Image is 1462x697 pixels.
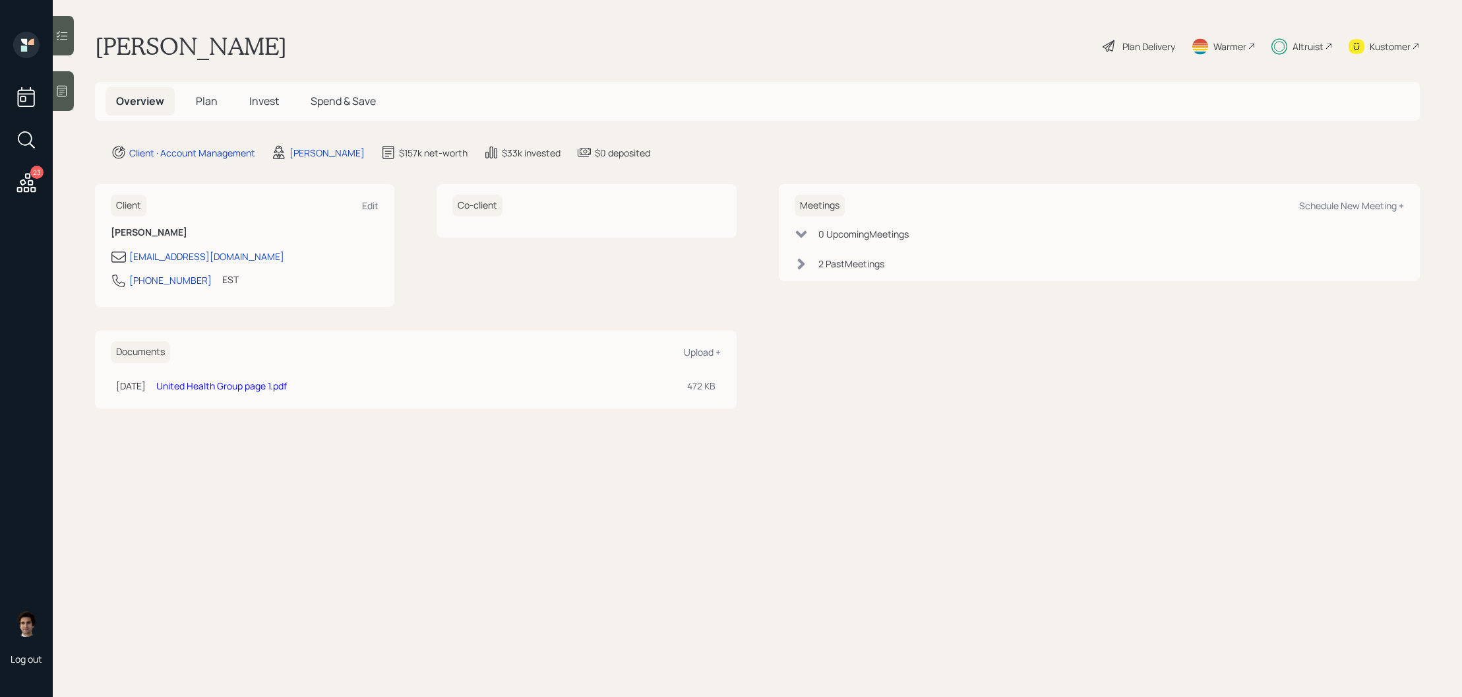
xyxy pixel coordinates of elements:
[129,273,212,287] div: [PHONE_NUMBER]
[399,146,468,160] div: $157k net-worth
[111,227,379,238] h6: [PERSON_NAME]
[687,379,716,393] div: 472 KB
[111,341,170,363] h6: Documents
[129,249,284,263] div: [EMAIL_ADDRESS][DOMAIN_NAME]
[1213,40,1246,53] div: Warmer
[289,146,365,160] div: [PERSON_NAME]
[1122,40,1175,53] div: Plan Delivery
[222,273,239,286] div: EST
[116,94,164,108] span: Overview
[595,146,650,160] div: $0 deposited
[1370,40,1411,53] div: Kustomer
[818,227,909,241] div: 0 Upcoming Meeting s
[11,653,42,665] div: Log out
[116,379,146,393] div: [DATE]
[30,166,44,179] div: 23
[249,94,279,108] span: Invest
[362,199,379,212] div: Edit
[502,146,561,160] div: $33k invested
[196,94,218,108] span: Plan
[129,146,255,160] div: Client · Account Management
[311,94,376,108] span: Spend & Save
[818,257,884,271] div: 2 Past Meeting s
[452,195,503,216] h6: Co-client
[13,611,40,637] img: harrison-schaefer-headshot-2.png
[795,195,845,216] h6: Meetings
[1293,40,1324,53] div: Altruist
[1299,199,1404,212] div: Schedule New Meeting +
[95,32,287,61] h1: [PERSON_NAME]
[111,195,146,216] h6: Client
[684,346,721,358] div: Upload +
[156,380,287,392] a: United Health Group page 1.pdf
